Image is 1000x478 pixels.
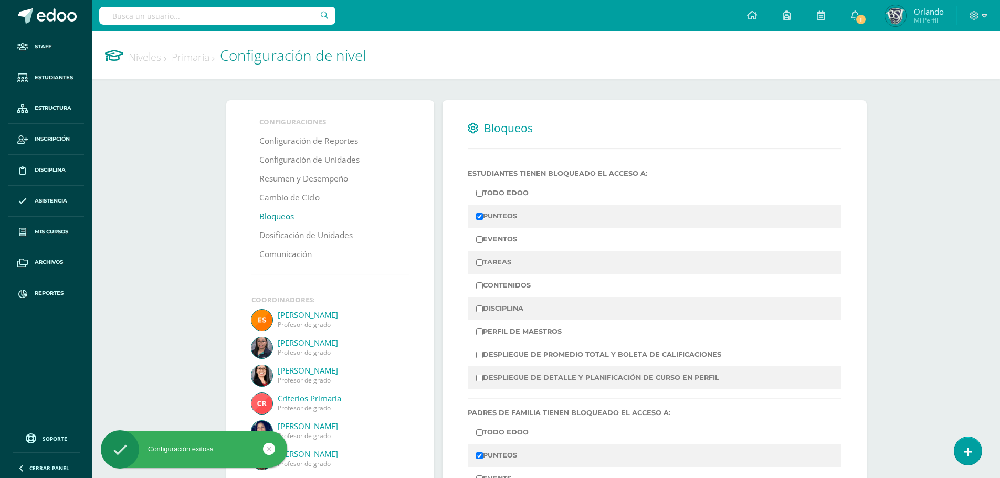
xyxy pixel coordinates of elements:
input: DESPLIEGUE DE DETALLE Y PLANIFICACIÓN DE CURSO EN PERFIL [476,375,483,381]
span: Asistencia [35,197,67,205]
a: Criterios Primaria [278,393,409,403]
a: Niveles [129,50,166,64]
a: [PERSON_NAME] [278,310,409,320]
span: Staff [35,43,51,51]
a: Asistencia [8,186,84,217]
img: 42b31e381e1bcf599d8a02dbc9c6d5f6.png [251,393,272,414]
a: Reportes [8,278,84,309]
div: Configuración exitosa [101,444,287,454]
a: Configuración de Reportes [259,132,358,151]
label: DISCIPLINA [476,301,833,316]
span: Profesor de grado [278,459,409,468]
a: Inscripción [8,124,84,155]
img: 53339a021a669692542503584c1ece73.png [251,337,272,358]
input: PERFIL DE MAESTROS [476,328,483,335]
span: Profesor de grado [278,320,409,329]
span: Bloqueos [484,121,533,135]
li: Configuraciones [259,117,401,126]
span: Profesor de grado [278,376,409,385]
span: Profesor de grado [278,431,409,440]
label: Padres de familia tienen bloqueado el acceso a: [468,409,841,417]
span: Mi Perfil [914,16,944,25]
label: CONTENIDOS [476,278,833,293]
span: 1 [855,14,867,25]
label: TAREAS [476,255,833,270]
span: Reportes [35,289,64,298]
input: TAREAS [476,259,483,266]
img: 2478d47f26ae45dd084aa42c060562f5.png [251,365,272,386]
a: Soporte [13,431,80,445]
label: TODO EDOO [476,425,833,440]
img: 12c5d93ae23a9266327d92c634ddc9ea.png [251,310,272,331]
a: [PERSON_NAME] [278,421,409,431]
input: PUNTEOS [476,213,483,220]
span: Soporte [43,435,67,442]
span: Disciplina [35,166,66,174]
img: d5c8d16448259731d9230e5ecd375886.png [885,5,906,26]
a: Dosificación de Unidades [259,226,353,245]
a: Archivos [8,247,84,278]
a: Primaria [172,50,215,64]
a: Comunicación [259,245,312,264]
label: EVENTOS [476,232,833,247]
a: Configuración de Unidades [259,151,360,169]
a: [PERSON_NAME] [278,449,409,459]
a: Resumen y Desempeño [259,169,348,188]
label: PUNTEOS [476,448,833,463]
span: Archivos [35,258,63,267]
input: DISCIPLINA [476,305,483,312]
a: Estructura [8,93,84,124]
img: 1ddc30fbb94eda4e92d8232ccb25b2c3.png [251,421,272,442]
a: Staff [8,31,84,62]
div: Coordinadores: [251,295,409,304]
a: Disciplina [8,155,84,186]
span: Profesor de grado [278,348,409,357]
input: EVENTOS [476,236,483,243]
input: TODO EDOO [476,190,483,197]
span: Cerrar panel [29,464,69,472]
label: DESPLIEGUE DE DETALLE Y PLANIFICACIÓN DE CURSO EN PERFIL [476,370,833,385]
label: TODO EDOO [476,186,833,200]
label: PERFIL DE MAESTROS [476,324,833,339]
input: CONTENIDOS [476,282,483,289]
span: Inscripción [35,135,70,143]
span: Estructura [35,104,71,112]
label: Estudiantes tienen bloqueado el acceso a: [468,169,841,177]
span: Mis cursos [35,228,68,236]
input: TODO EDOO [476,429,483,436]
a: [PERSON_NAME] [278,365,409,376]
span: Orlando [914,6,944,17]
a: Mis cursos [8,217,84,248]
label: PUNTEOS [476,209,833,224]
a: Bloqueos [259,207,294,226]
input: Busca un usuario... [99,7,335,25]
a: [PERSON_NAME] [278,337,409,348]
a: Cambio de Ciclo [259,188,320,207]
a: Estudiantes [8,62,84,93]
label: DESPLIEGUE DE PROMEDIO TOTAL Y BOLETA DE CALIFICACIONES [476,347,833,362]
span: Configuración de nivel [220,45,366,65]
input: DESPLIEGUE DE PROMEDIO TOTAL Y BOLETA DE CALIFICACIONES [476,352,483,358]
span: Estudiantes [35,73,73,82]
span: Profesor de grado [278,403,409,412]
input: PUNTEOS [476,452,483,459]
